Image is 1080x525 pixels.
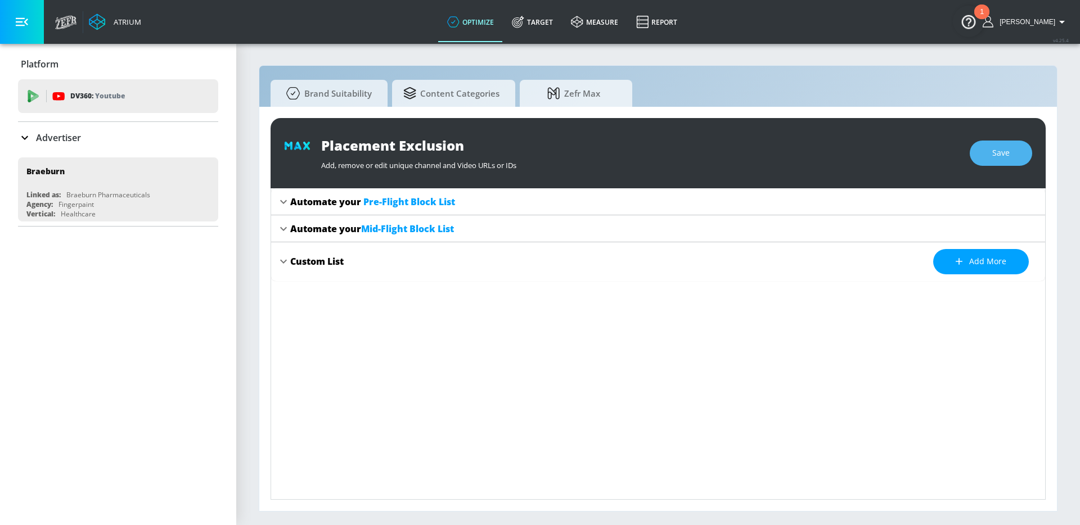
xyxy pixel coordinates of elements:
div: Agency: [26,200,53,209]
div: Linked as: [26,190,61,200]
div: BraeburnLinked as:Braeburn PharmaceuticalsAgency:FingerpaintVertical:Healthcare [18,157,218,221]
div: Platform [18,48,218,80]
a: Report [627,2,686,42]
span: Content Categories [403,80,499,107]
span: Add more [956,255,1006,269]
span: Brand Suitability [282,80,372,107]
span: Mid-Flight Block List [361,223,454,235]
div: Atrium [109,17,141,27]
div: Placement Exclusion [321,136,958,155]
div: Custom ListAdd more [271,242,1045,281]
div: Advertiser [18,122,218,153]
span: Save [992,146,1010,160]
div: Automate your [290,196,455,208]
p: Youtube [95,90,125,102]
a: Atrium [89,13,141,30]
div: Automate yourMid-Flight Block List [271,215,1045,242]
div: DV360: Youtube [18,79,218,113]
button: Save [970,141,1032,166]
span: login as: anthony.rios@zefr.com [995,18,1055,26]
a: measure [562,2,627,42]
div: 1 [980,12,984,26]
div: Vertical: [26,209,55,219]
div: Healthcare [61,209,96,219]
span: Pre-Flight Block List [363,196,455,208]
div: Braeburn [26,166,65,176]
a: Target [503,2,562,42]
button: Add more [933,249,1029,274]
button: [PERSON_NAME] [983,15,1069,29]
div: Automate your Pre-Flight Block List [271,188,1045,215]
div: Braeburn Pharmaceuticals [66,190,150,200]
a: optimize [438,2,503,42]
div: Add, remove or edit unique channel and Video URLs or IDs [321,155,958,170]
span: v 4.25.4 [1053,37,1069,43]
div: Automate your [290,223,454,235]
p: Advertiser [36,132,81,144]
p: Platform [21,58,58,70]
div: Custom List [290,255,344,268]
p: DV360: [70,90,125,102]
div: Fingerpaint [58,200,94,209]
button: Open Resource Center, 1 new notification [953,6,984,37]
span: Zefr Max [531,80,616,107]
